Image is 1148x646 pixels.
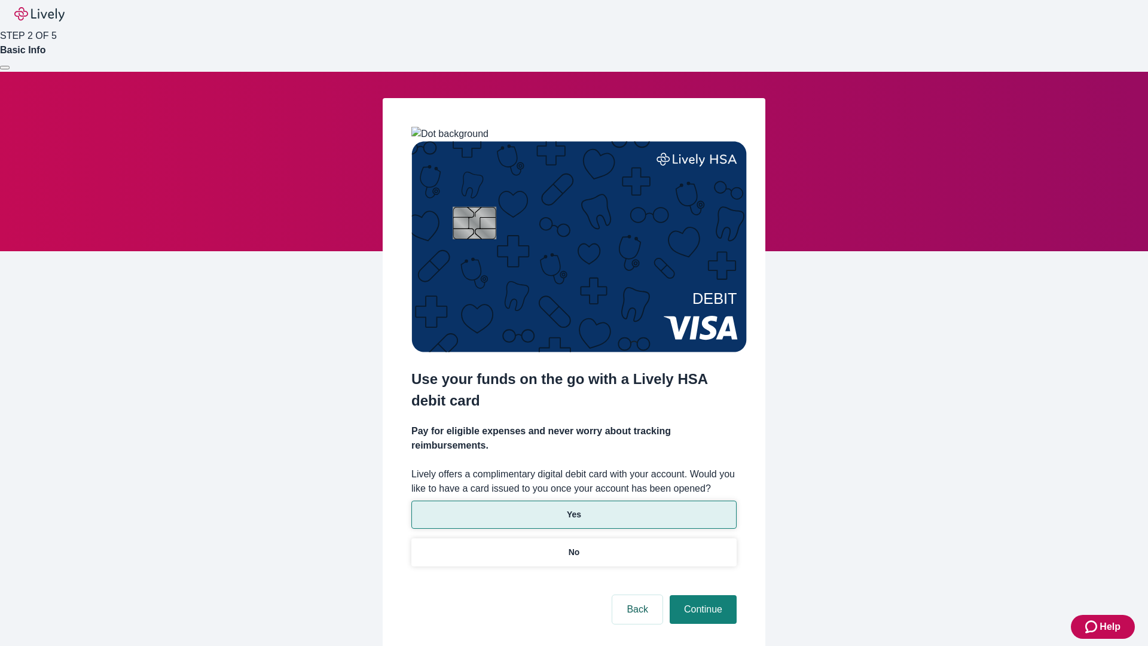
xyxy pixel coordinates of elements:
[411,127,488,141] img: Dot background
[411,141,747,352] img: Debit card
[411,501,737,529] button: Yes
[411,467,737,496] label: Lively offers a complimentary digital debit card with your account. Would you like to have a card...
[1085,620,1100,634] svg: Zendesk support icon
[14,7,65,22] img: Lively
[567,508,581,521] p: Yes
[1071,615,1135,639] button: Zendesk support iconHelp
[411,424,737,453] h4: Pay for eligible expenses and never worry about tracking reimbursements.
[670,595,737,624] button: Continue
[411,538,737,566] button: No
[1100,620,1120,634] span: Help
[411,368,737,412] h2: Use your funds on the go with a Lively HSA debit card
[612,595,662,624] button: Back
[569,546,580,559] p: No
